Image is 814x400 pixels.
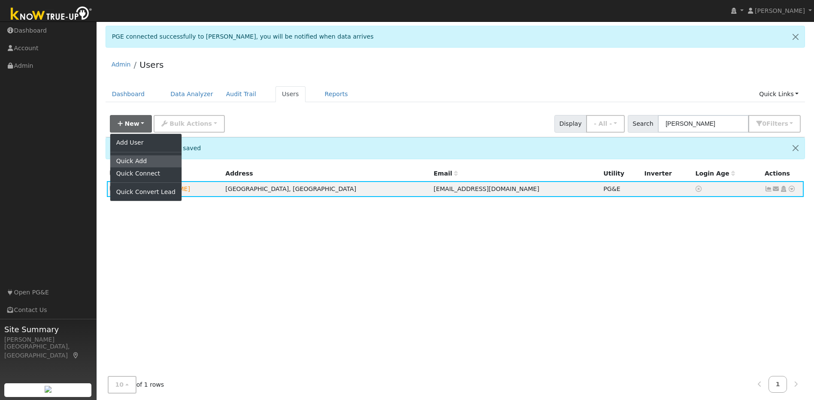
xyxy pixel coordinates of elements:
[434,185,539,192] span: [EMAIL_ADDRESS][DOMAIN_NAME]
[124,120,139,127] span: New
[164,86,220,102] a: Data Analyzer
[603,185,620,192] span: PG&E
[769,376,787,393] a: 1
[169,120,212,127] span: Bulk Actions
[110,186,182,198] a: Quick Convert Lead
[554,115,587,133] span: Display
[765,185,772,192] a: Show Graph
[225,169,427,178] div: Address
[110,155,182,167] a: Quick Add
[115,381,124,388] span: 10
[755,7,805,14] span: [PERSON_NAME]
[4,335,92,344] div: [PERSON_NAME]
[696,170,735,177] span: Days since last login
[766,120,788,127] span: Filter
[106,86,151,102] a: Dashboard
[318,86,354,102] a: Reports
[112,61,131,68] a: Admin
[108,376,164,394] span: of 1 rows
[110,137,182,149] a: Add User
[4,324,92,335] span: Site Summary
[787,138,805,159] button: Close
[586,115,625,133] button: - All -
[108,376,136,394] button: 10
[696,185,703,192] a: No login access
[110,115,152,133] button: New
[784,120,788,127] span: s
[4,342,92,360] div: [GEOGRAPHIC_DATA], [GEOGRAPHIC_DATA]
[275,86,306,102] a: Users
[787,26,805,47] a: Close
[753,86,805,102] a: Quick Links
[765,169,801,178] div: Actions
[220,86,263,102] a: Audit Trail
[6,5,97,24] img: Know True-Up
[772,185,780,194] a: discogirl76@msn.com
[645,169,690,178] div: Inverter
[72,352,80,359] a: Map
[748,115,801,133] button: 0Filters
[603,169,638,178] div: Utility
[106,26,805,48] div: PGE connected successfully to [PERSON_NAME], you will be notified when data arrives
[139,60,163,70] a: Users
[788,185,796,194] a: Other actions
[154,115,224,133] button: Bulk Actions
[658,115,749,133] input: Search
[110,167,182,179] a: Quick Connect
[45,386,51,393] img: retrieve
[434,170,458,177] span: Email
[628,115,658,133] span: Search
[222,181,430,197] td: [GEOGRAPHIC_DATA], [GEOGRAPHIC_DATA]
[780,185,787,192] a: Login As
